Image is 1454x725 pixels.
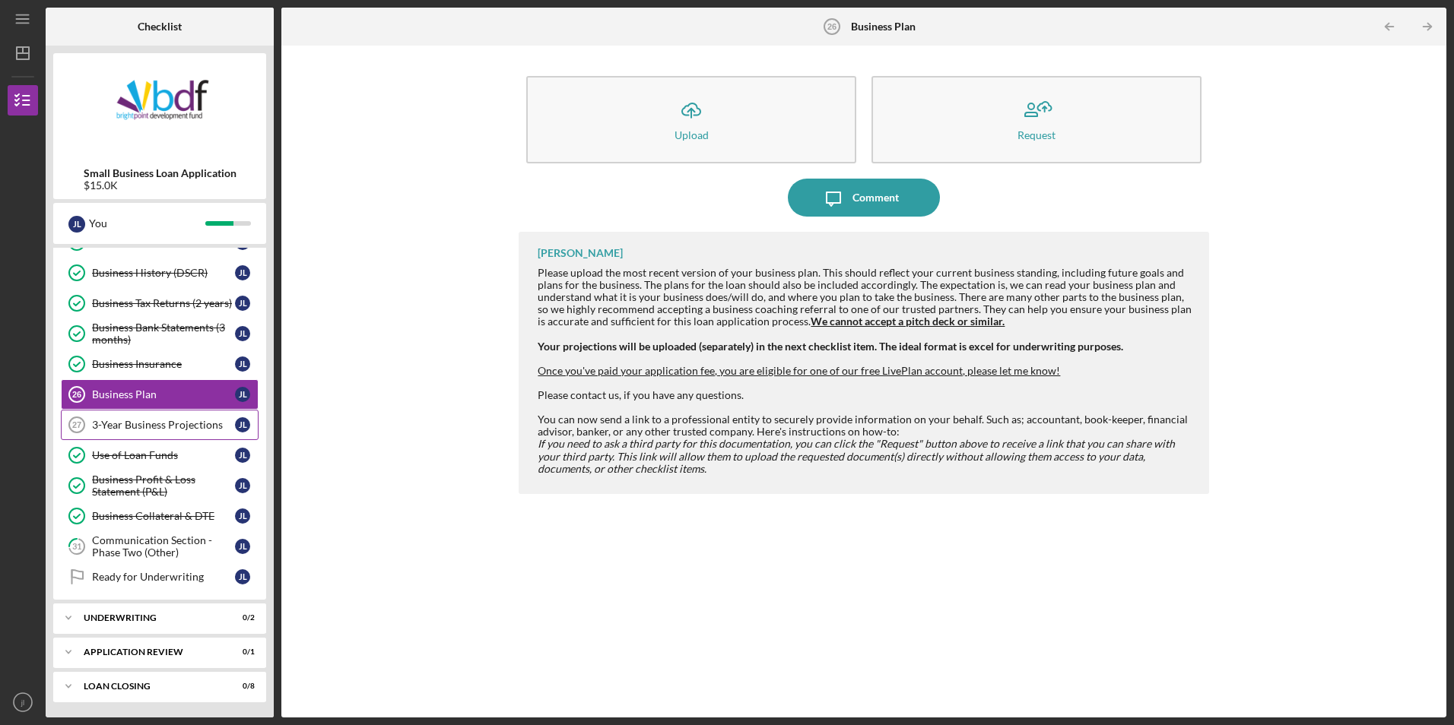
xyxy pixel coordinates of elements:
[811,315,1005,328] strong: We cannot accept a pitch deck or similar.
[92,510,235,522] div: Business Collateral & DTE
[235,478,250,493] div: j l
[235,387,250,402] div: j l
[89,211,205,236] div: You
[61,349,259,379] a: Business Insurancejl
[61,440,259,470] a: Use of Loan Fundsjl
[235,326,250,341] div: j l
[235,539,250,554] div: j l
[53,61,266,152] img: Product logo
[84,647,217,657] div: Application Review
[84,613,217,622] div: Underwriting
[92,267,235,279] div: Business History (DSCR)
[538,340,1123,353] strong: Your projections will be uploaded (separately) in the next checklist item. The ideal format is ex...
[871,76,1202,163] button: Request
[61,410,259,440] a: 273-Year Business Projectionsjl
[235,448,250,463] div: j l
[61,470,259,501] a: Business Profit & Loss Statement (P&L)jl
[227,682,255,691] div: 0 / 8
[61,531,259,562] a: 31Communication Section - Phase Two (Other)jl
[92,534,235,559] div: Communication Section - Phase Two (Other)
[72,542,81,552] tspan: 31
[92,419,235,431] div: 3-Year Business Projections
[92,571,235,583] div: Ready for Underwriting
[675,129,709,141] div: Upload
[61,501,259,531] a: Business Collateral & DTEjl
[92,473,235,498] div: Business Profit & Loss Statement (P&L)
[526,76,856,163] button: Upload
[538,437,1175,474] em: If you need to ask a third party for this documentation, you can click the "Request" button above...
[227,647,255,657] div: 0 / 1
[138,21,182,33] b: Checklist
[538,413,1193,438] div: You can now send a link to a professional entity to securely provide information on your behalf. ...
[72,420,81,429] tspan: 27
[235,417,250,432] div: j l
[235,356,250,372] div: j l
[235,508,250,524] div: j l
[538,438,1193,474] div: ​
[788,179,940,217] button: Comment
[538,389,1193,401] div: Please contact us, if you have any questions.
[8,687,38,717] button: jl
[827,22,836,31] tspan: 26
[72,390,81,399] tspan: 26
[68,216,85,233] div: j l
[92,449,235,461] div: Use of Loan Funds
[235,569,250,584] div: j l
[235,265,250,280] div: j l
[84,179,237,192] div: $15.0K
[61,288,259,318] a: Business Tax Returns (2 years)jl
[538,267,1193,328] div: Please upload the most recent version of your business plan. This should reflect your current bus...
[61,379,259,410] a: 26Business Planjl
[92,388,235,400] div: Business Plan
[235,296,250,311] div: j l
[538,364,1060,377] span: Once you've paid your application fee, you are eligible for one of our free LivePlan account, ple...
[1017,129,1056,141] div: Request
[84,682,217,691] div: Loan Closing
[538,247,623,259] div: [PERSON_NAME]
[84,167,237,179] b: Small Business Loan Application
[92,358,235,370] div: Business Insurance
[852,179,899,217] div: Comment
[92,297,235,309] div: Business Tax Returns (2 years)
[21,698,24,707] text: jl
[92,321,235,346] div: Business Bank Statements (3 months)
[61,318,259,349] a: Business Bank Statements (3 months)jl
[61,562,259,592] a: Ready for Underwritingjl
[851,21,916,33] b: Business Plan
[61,258,259,288] a: Business History (DSCR)jl
[227,613,255,622] div: 0 / 2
